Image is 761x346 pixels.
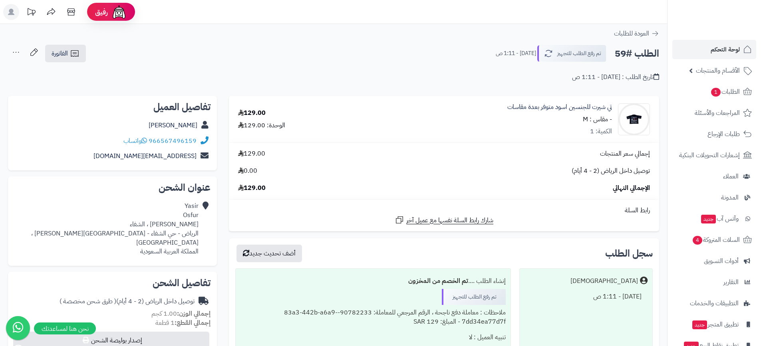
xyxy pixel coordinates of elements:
[395,215,493,225] a: شارك رابط السلة نفسها مع عميل آخر
[406,216,493,225] span: شارك رابط السلة نفسها مع عميل آخر
[672,294,756,313] a: التطبيقات والخدمات
[672,230,756,249] a: السلات المتروكة4
[672,167,756,186] a: العملاء
[723,277,739,288] span: التقارير
[525,289,648,304] div: [DATE] - 1:11 ص
[614,29,649,38] span: العودة للطلبات
[711,88,721,97] span: 1
[60,297,116,306] span: ( طرق شحن مخصصة )
[408,276,468,286] b: تم الخصم من المخزون
[442,289,506,305] div: تم رفع الطلب للتجهيز
[238,109,266,118] div: 129.00
[95,7,108,17] span: رفيق
[496,49,536,57] small: [DATE] - 1:11 ص
[238,184,266,193] span: 129.00
[238,166,257,176] span: 0.00
[14,102,211,112] h2: تفاصيل العميل
[672,188,756,207] a: المدونة
[615,45,659,62] h2: الطلب #59
[238,149,265,158] span: 129.00
[232,206,656,215] div: رابط السلة
[672,209,756,228] a: وآتس آبجديد
[60,297,195,306] div: توصيل داخل الرياض (2 - 4 أيام)
[238,121,285,130] div: الوحدة: 129.00
[151,309,211,318] small: 1.00 كجم
[711,44,740,55] span: لوحة التحكم
[583,115,612,124] small: - مقاس : M
[240,273,505,289] div: إنشاء الطلب ....
[600,149,650,158] span: إجمالي سعر المنتجات
[111,4,127,20] img: ai-face.png
[707,129,740,140] span: طلبات الإرجاع
[691,319,739,330] span: تطبيق المتجر
[14,202,199,256] div: Yasir Osfur [PERSON_NAME] ، الشفاء الرياض - حي الشفاء - [GEOGRAPHIC_DATA][PERSON_NAME] ، [GEOGRAP...
[155,318,211,328] small: 1 قطعة
[700,213,739,224] span: وآتس آب
[45,45,86,62] a: الفاتورة
[240,305,505,330] div: ملاحظات : معاملة دفع ناجحة ، الرقم المرجعي للمعاملة: 90782233-83a3-442b-a6a9-7dd34ea77d7f - المبل...
[507,103,612,112] a: تي شيرت للجنسين اسود متوفر بعدة مقاسات
[177,309,211,318] strong: إجمالي الوزن:
[21,4,41,22] a: تحديثات المنصة
[672,251,756,271] a: أدوات التسويق
[537,45,606,62] button: تم رفع الطلب للتجهيز
[590,127,612,136] div: الكمية: 1
[723,171,739,182] span: العملاء
[236,245,302,262] button: أضف تحديث جديد
[672,40,756,59] a: لوحة التحكم
[696,65,740,76] span: الأقسام والمنتجات
[613,184,650,193] span: الإجمالي النهائي
[52,49,68,58] span: الفاتورة
[672,315,756,334] a: تطبيق المتجرجديد
[692,234,740,245] span: السلات المتروكة
[679,150,740,161] span: إشعارات التحويلات البنكية
[618,103,650,135] img: 1754451015-PK1000-90x90.jpg
[710,86,740,97] span: الطلبات
[570,277,638,286] div: [DEMOGRAPHIC_DATA]
[692,320,707,329] span: جديد
[690,298,739,309] span: التطبيقات والخدمات
[123,136,147,146] a: واتساب
[93,151,197,161] a: [EMAIL_ADDRESS][DOMAIN_NAME]
[572,166,650,176] span: توصيل داخل الرياض (2 - 4 أيام)
[572,73,659,82] div: تاريخ الطلب : [DATE] - 1:11 ص
[672,82,756,101] a: الطلبات1
[704,255,739,267] span: أدوات التسويق
[240,330,505,345] div: تنبيه العميل : لا
[149,121,197,130] a: [PERSON_NAME]
[721,192,739,203] span: المدونة
[695,107,740,119] span: المراجعات والأسئلة
[672,125,756,144] a: طلبات الإرجاع
[175,318,211,328] strong: إجمالي القطع:
[672,146,756,165] a: إشعارات التحويلات البنكية
[14,278,211,288] h2: تفاصيل الشحن
[149,136,197,146] a: 966567496159
[605,249,653,258] h3: سجل الطلب
[672,273,756,292] a: التقارير
[693,236,702,245] span: 4
[14,183,211,192] h2: عنوان الشحن
[701,215,716,223] span: جديد
[614,29,659,38] a: العودة للطلبات
[672,103,756,123] a: المراجعات والأسئلة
